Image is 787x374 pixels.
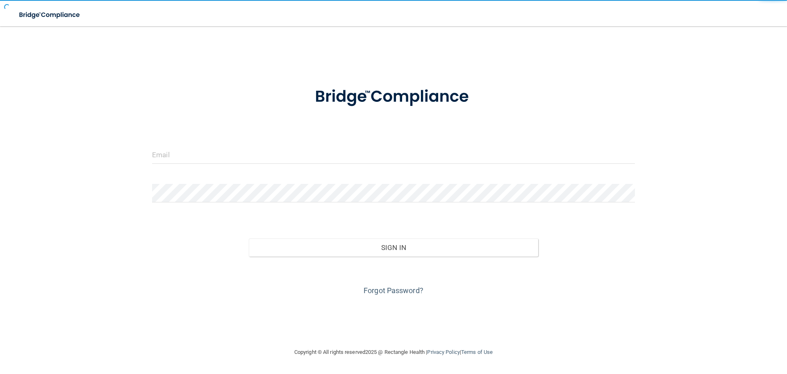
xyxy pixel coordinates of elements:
a: Terms of Use [461,349,493,355]
button: Sign In [249,239,539,257]
img: bridge_compliance_login_screen.278c3ca4.svg [12,7,88,23]
a: Privacy Policy [427,349,459,355]
a: Forgot Password? [364,286,423,295]
input: Email [152,145,635,164]
div: Copyright © All rights reserved 2025 @ Rectangle Health | | [244,339,543,365]
img: bridge_compliance_login_screen.278c3ca4.svg [298,76,489,118]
